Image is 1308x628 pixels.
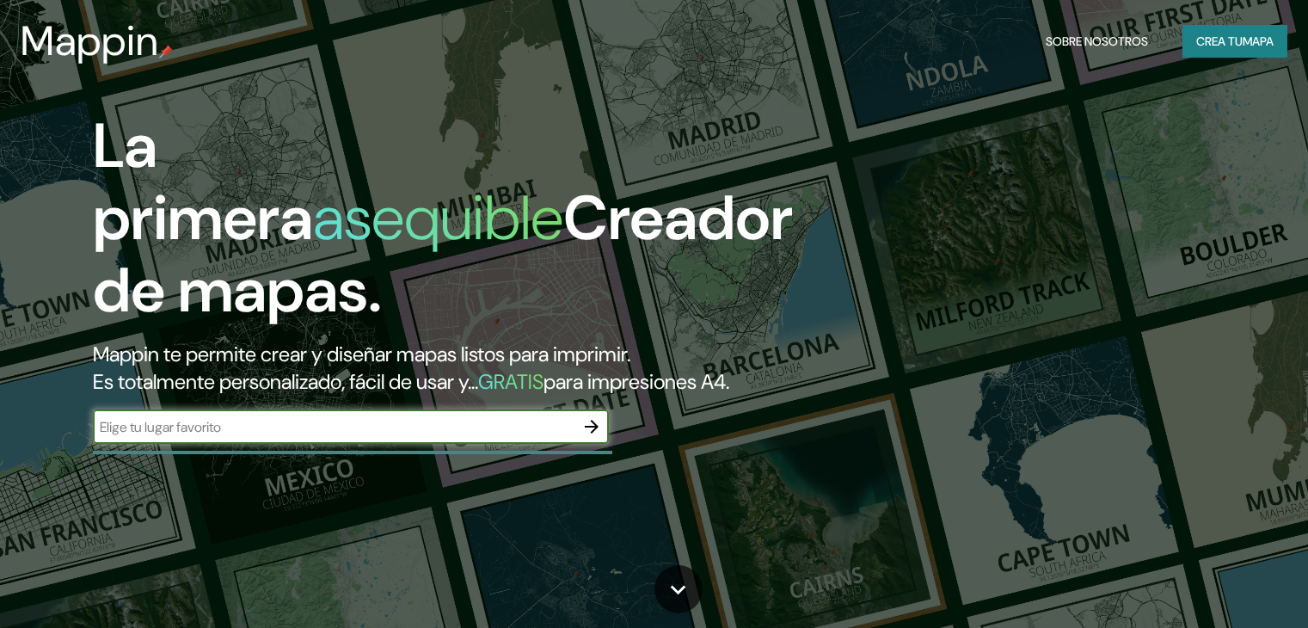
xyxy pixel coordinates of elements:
[1039,25,1155,58] button: Sobre nosotros
[93,417,574,437] input: Elige tu lugar favorito
[1196,34,1243,49] font: Crea tu
[21,14,159,68] font: Mappin
[478,368,543,395] font: GRATIS
[1046,34,1148,49] font: Sobre nosotros
[159,45,173,58] img: pin de mapeo
[1182,25,1287,58] button: Crea tumapa
[93,368,478,395] font: Es totalmente personalizado, fácil de usar y...
[93,341,630,367] font: Mappin te permite crear y diseñar mapas listos para imprimir.
[93,178,793,330] font: Creador de mapas.
[1243,34,1274,49] font: mapa
[543,368,729,395] font: para impresiones A4.
[93,106,313,258] font: La primera
[313,178,563,258] font: asequible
